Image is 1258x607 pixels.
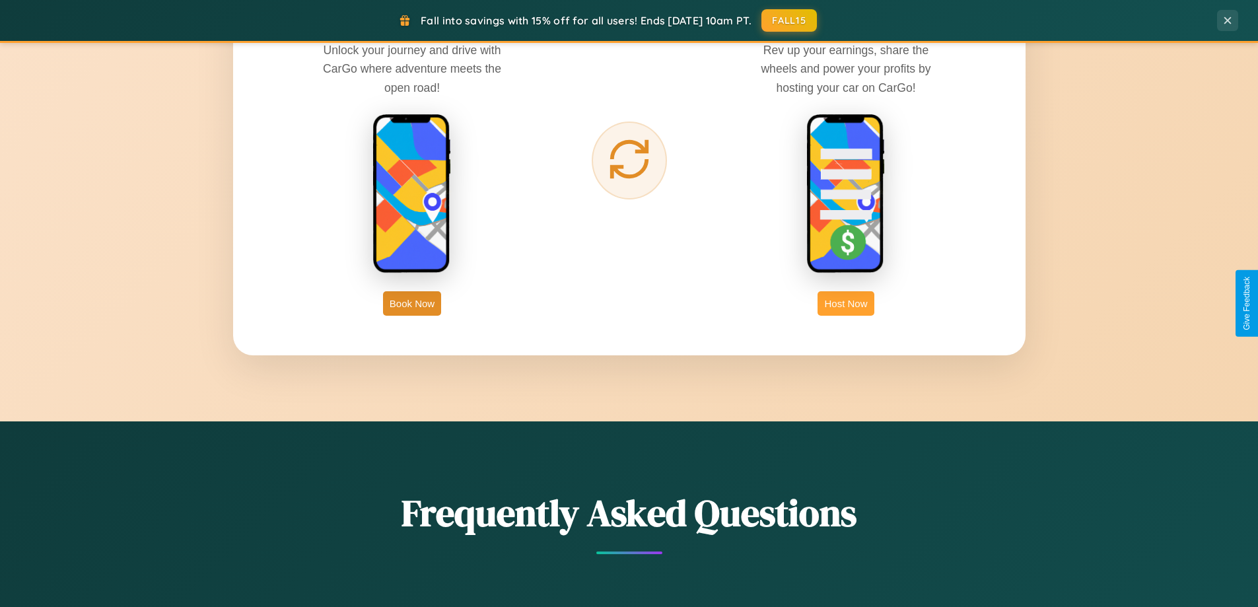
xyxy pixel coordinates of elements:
button: FALL15 [761,9,817,32]
img: host phone [806,114,886,275]
button: Host Now [818,291,874,316]
button: Book Now [383,291,441,316]
span: Fall into savings with 15% off for all users! Ends [DATE] 10am PT. [421,14,751,27]
p: Rev up your earnings, share the wheels and power your profits by hosting your car on CarGo! [747,41,945,96]
div: Give Feedback [1242,277,1251,330]
img: rent phone [372,114,452,275]
h2: Frequently Asked Questions [233,487,1026,538]
p: Unlock your journey and drive with CarGo where adventure meets the open road! [313,41,511,96]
